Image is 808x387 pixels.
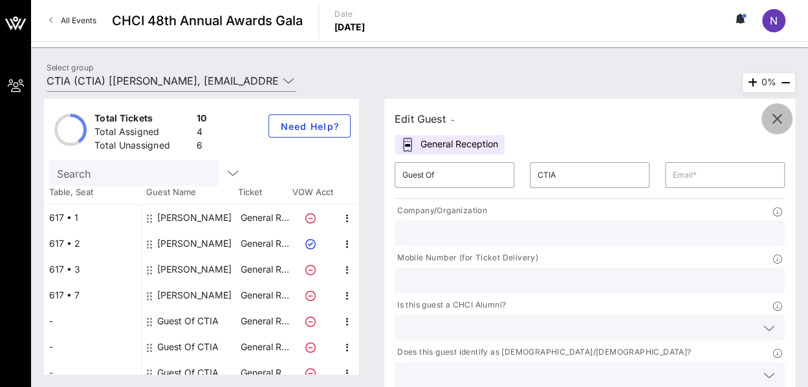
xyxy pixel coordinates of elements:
div: Faith Rynda [157,256,232,282]
div: Norberto Salinas [157,231,232,256]
span: VOW Acct [290,186,335,199]
div: 617 • 2 [44,231,141,256]
div: Sophia Lizcano Allred [157,282,232,308]
span: Ticket [238,186,290,199]
div: 617 • 7 [44,282,141,308]
p: General R… [239,334,290,360]
p: [DATE] [334,21,366,34]
p: General R… [239,205,290,231]
div: 4 [197,125,207,141]
a: All Events [41,10,104,31]
p: Company/Organization [395,204,487,218]
span: Need Help? [279,121,340,132]
input: Last Name* [538,165,642,185]
div: Guest Of CTIA [157,360,219,386]
span: CHCI 48th Annual Awards Gala [112,11,303,30]
p: General R… [239,308,290,334]
div: 0% [743,73,795,92]
p: General R… [239,360,290,386]
div: Guest Of CTIA [157,308,219,334]
div: 10 [197,112,207,128]
span: Guest Name [141,186,238,199]
div: - [44,360,141,386]
div: Total Tickets [94,112,191,128]
p: General R… [239,231,290,256]
div: 617 • 1 [44,205,141,231]
span: All Events [61,16,96,25]
span: - [451,115,455,125]
p: Is this guest a CHCI Alumni? [395,298,506,312]
p: Does this guest identify as [DEMOGRAPHIC_DATA]/[DEMOGRAPHIC_DATA]? [395,346,691,359]
span: Table, Seat [44,186,141,199]
div: Total Assigned [94,125,191,141]
div: Guest Of CTIA [157,334,219,360]
div: Total Unassigned [94,139,191,155]
p: General R… [239,256,290,282]
div: - [44,334,141,360]
div: N [762,9,785,32]
p: General R… [239,282,290,308]
div: Chloe Rodriguez [157,205,232,231]
div: General Reception [395,135,505,154]
p: Date [334,8,366,21]
input: Email* [673,165,777,185]
p: Mobile Number (for Ticket Delivery) [395,251,538,265]
div: Edit Guest [395,110,455,128]
button: Need Help? [268,114,351,138]
div: 6 [197,139,207,155]
div: 617 • 3 [44,256,141,282]
input: First Name* [402,165,507,185]
label: Select group [47,63,93,72]
div: - [44,308,141,334]
span: N [770,14,778,27]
